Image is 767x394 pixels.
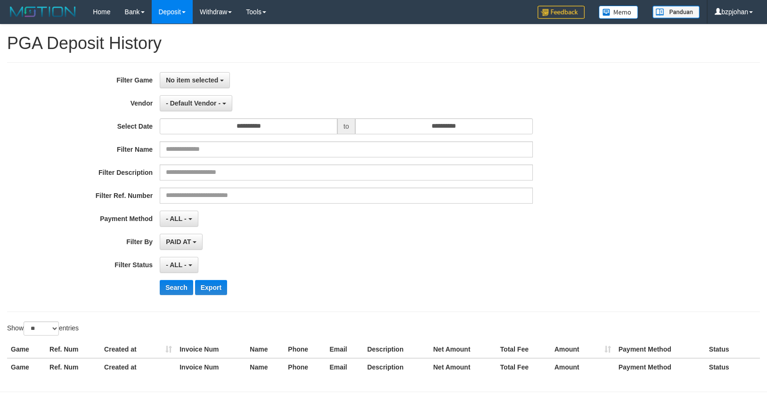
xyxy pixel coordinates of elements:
[326,358,363,376] th: Email
[599,6,638,19] img: Button%20Memo.svg
[337,118,355,134] span: to
[246,341,284,358] th: Name
[430,341,497,358] th: Net Amount
[160,211,198,227] button: - ALL -
[615,341,705,358] th: Payment Method
[195,280,227,295] button: Export
[166,76,218,84] span: No item selected
[166,261,187,269] span: - ALL -
[363,341,429,358] th: Description
[705,358,760,376] th: Status
[7,321,79,336] label: Show entries
[166,215,187,222] span: - ALL -
[246,358,284,376] th: Name
[538,6,585,19] img: Feedback.jpg
[284,341,326,358] th: Phone
[176,358,246,376] th: Invoice Num
[100,341,176,358] th: Created at
[46,341,100,358] th: Ref. Num
[7,341,46,358] th: Game
[166,238,191,246] span: PAID AT
[176,341,246,358] th: Invoice Num
[653,6,700,18] img: panduan.png
[284,358,326,376] th: Phone
[160,257,198,273] button: - ALL -
[551,341,615,358] th: Amount
[46,358,100,376] th: Ref. Num
[24,321,59,336] select: Showentries
[7,5,79,19] img: MOTION_logo.png
[7,358,46,376] th: Game
[705,341,760,358] th: Status
[160,234,203,250] button: PAID AT
[100,358,176,376] th: Created at
[363,358,429,376] th: Description
[430,358,497,376] th: Net Amount
[497,341,551,358] th: Total Fee
[160,72,230,88] button: No item selected
[551,358,615,376] th: Amount
[160,280,193,295] button: Search
[615,358,705,376] th: Payment Method
[160,95,232,111] button: - Default Vendor -
[7,34,760,53] h1: PGA Deposit History
[166,99,220,107] span: - Default Vendor -
[326,341,363,358] th: Email
[497,358,551,376] th: Total Fee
